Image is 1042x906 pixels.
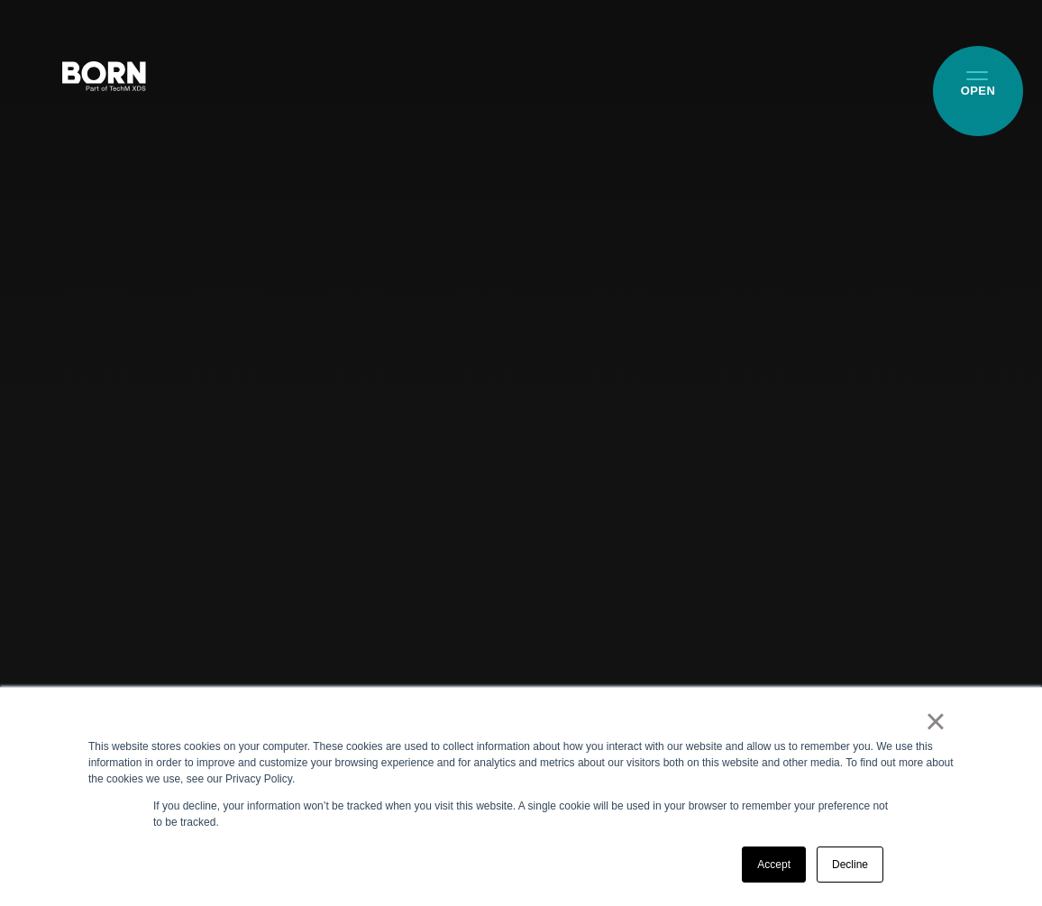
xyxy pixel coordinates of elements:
a: Accept [742,847,806,883]
a: × [925,713,946,729]
div: This website stores cookies on your computer. These cookies are used to collect information about... [88,738,954,787]
p: If you decline, your information won’t be tracked when you visit this website. A single cookie wi... [153,798,889,830]
button: Open [955,56,999,94]
a: Decline [817,847,883,883]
